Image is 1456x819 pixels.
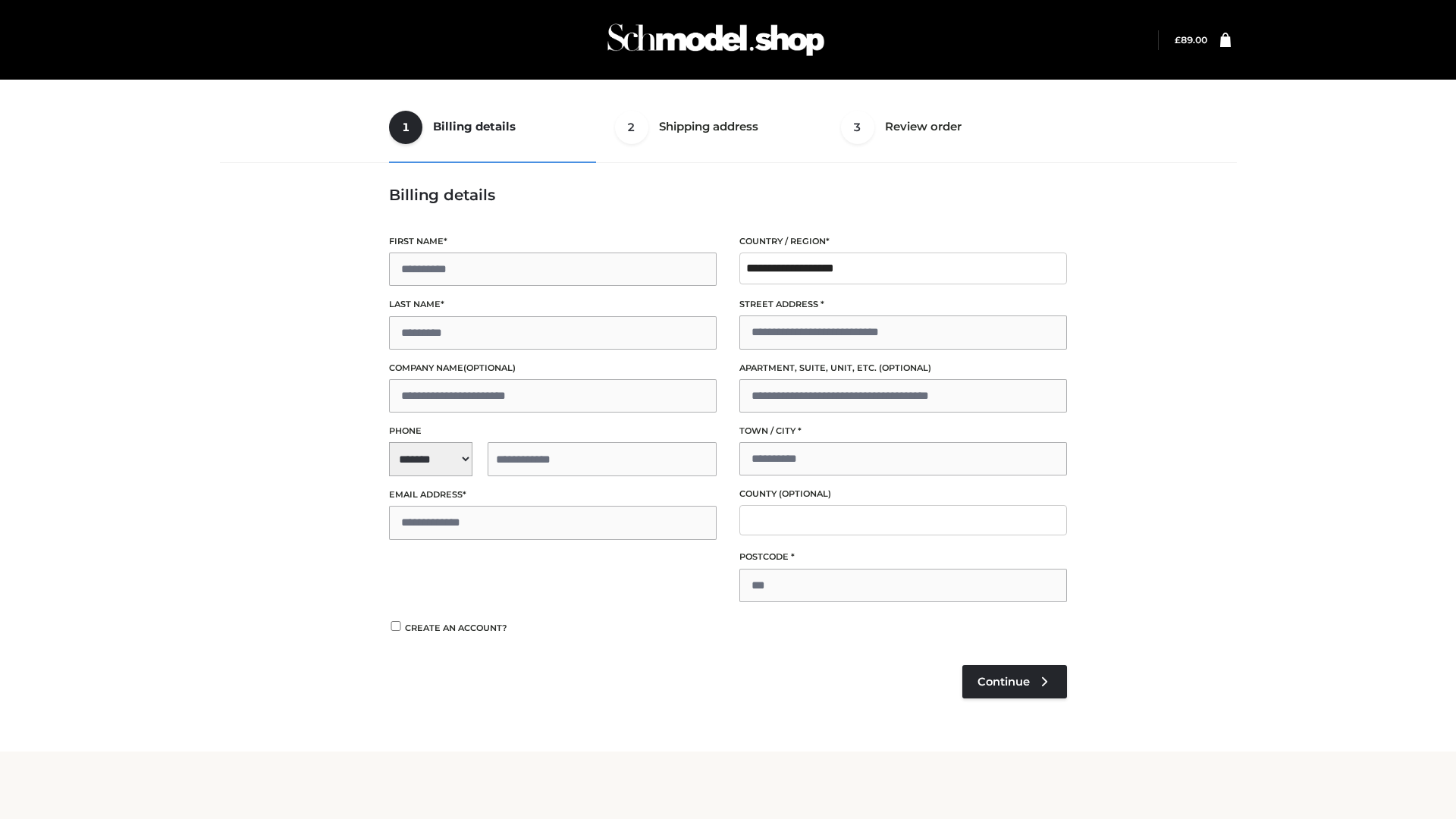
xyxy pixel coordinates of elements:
[739,487,1067,501] label: County
[1175,34,1207,45] bdi: 89.00
[389,621,403,631] input: Create an account?
[389,186,1067,204] h3: Billing details
[962,665,1067,698] a: Continue
[602,10,830,70] img: Schmodel Admin 964
[739,297,1067,312] label: Street address
[977,675,1030,689] span: Continue
[879,362,931,373] span: (optional)
[739,234,1067,249] label: Country / Region
[389,424,717,438] label: Phone
[389,297,717,312] label: Last name
[779,488,831,499] span: (optional)
[739,424,1067,438] label: Town / City
[739,550,1067,564] label: Postcode
[389,234,717,249] label: First name
[739,361,1067,375] label: Apartment, suite, unit, etc.
[389,361,717,375] label: Company name
[463,362,516,373] span: (optional)
[1175,34,1207,45] a: £89.00
[405,623,507,633] span: Create an account?
[1175,34,1181,45] span: £
[389,488,717,502] label: Email address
